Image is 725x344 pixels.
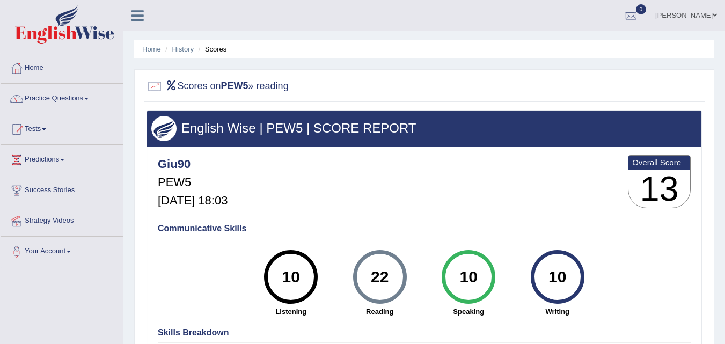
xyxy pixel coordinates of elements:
strong: Speaking [430,306,508,317]
h5: [DATE] 18:03 [158,194,228,207]
img: wings.png [151,116,177,141]
a: Home [142,45,161,53]
a: Practice Questions [1,84,123,111]
b: Overall Score [632,158,686,167]
a: Home [1,53,123,80]
a: History [172,45,194,53]
a: Predictions [1,145,123,172]
li: Scores [196,44,227,54]
h4: Giu90 [158,158,228,171]
h2: Scores on » reading [147,78,289,94]
span: 0 [636,4,647,14]
div: 10 [449,254,488,299]
strong: Reading [341,306,419,317]
div: 10 [538,254,577,299]
h4: Communicative Skills [158,224,691,233]
h4: Skills Breakdown [158,328,691,338]
strong: Writing [518,306,597,317]
h3: English Wise | PEW5 | SCORE REPORT [151,121,697,135]
a: Strategy Videos [1,206,123,233]
a: Success Stories [1,175,123,202]
strong: Listening [252,306,331,317]
h3: 13 [628,170,690,208]
div: 22 [360,254,399,299]
a: Tests [1,114,123,141]
b: PEW5 [221,80,248,91]
a: Your Account [1,237,123,264]
div: 10 [272,254,311,299]
h5: PEW5 [158,176,228,189]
